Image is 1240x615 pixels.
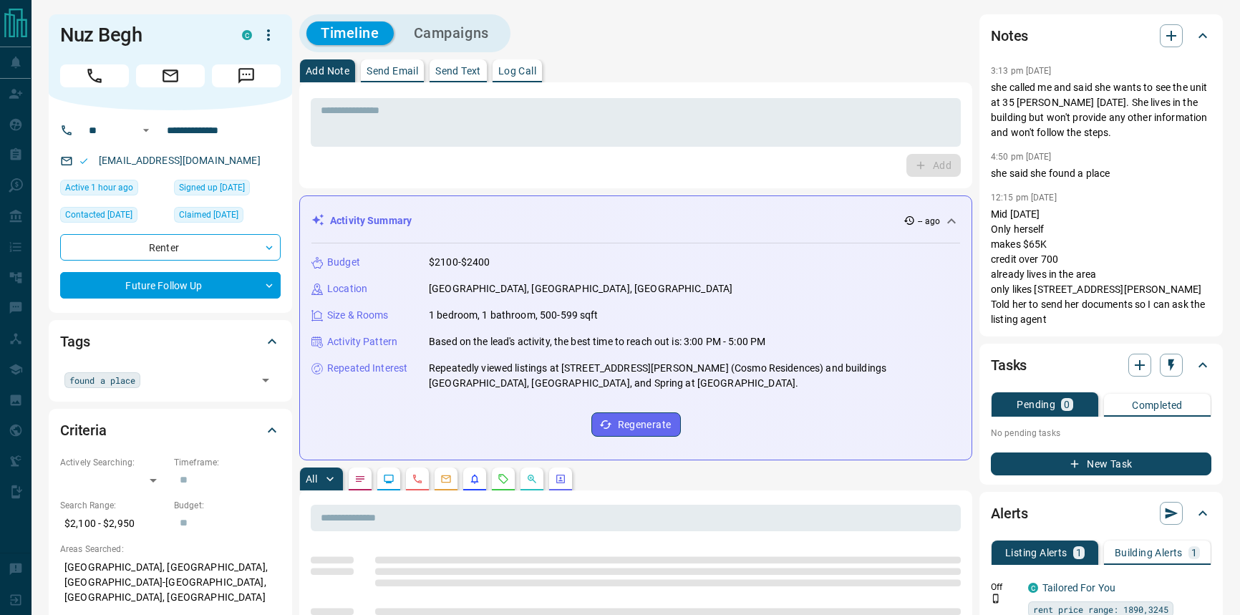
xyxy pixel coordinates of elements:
[429,281,732,296] p: [GEOGRAPHIC_DATA], [GEOGRAPHIC_DATA], [GEOGRAPHIC_DATA]
[1076,548,1082,558] p: 1
[991,348,1211,382] div: Tasks
[60,556,281,609] p: [GEOGRAPHIC_DATA], [GEOGRAPHIC_DATA], [GEOGRAPHIC_DATA]-[GEOGRAPHIC_DATA], [GEOGRAPHIC_DATA], [GE...
[469,473,480,485] svg: Listing Alerts
[1132,400,1183,410] p: Completed
[174,499,281,512] p: Budget:
[991,66,1052,76] p: 3:13 pm [DATE]
[327,281,367,296] p: Location
[136,64,205,87] span: Email
[137,122,155,139] button: Open
[60,207,167,227] div: Wed Apr 02 2025
[991,193,1057,203] p: 12:15 pm [DATE]
[79,156,89,166] svg: Email Valid
[60,180,167,200] div: Tue Oct 14 2025
[399,21,503,45] button: Campaigns
[991,594,1001,604] svg: Push Notification Only
[991,581,1019,594] p: Off
[327,308,389,323] p: Size & Rooms
[179,208,238,222] span: Claimed [DATE]
[991,19,1211,53] div: Notes
[174,180,281,200] div: Tue Nov 26 2024
[327,334,397,349] p: Activity Pattern
[991,207,1211,327] p: Mid [DATE] Only herself makes $65K credit over 700 already lives in the area only likes [STREET_A...
[435,66,481,76] p: Send Text
[991,24,1028,47] h2: Notes
[991,152,1052,162] p: 4:50 pm [DATE]
[60,324,281,359] div: Tags
[306,66,349,76] p: Add Note
[174,456,281,469] p: Timeframe:
[60,64,129,87] span: Call
[918,215,940,228] p: -- ago
[1028,583,1038,593] div: condos.ca
[354,473,366,485] svg: Notes
[555,473,566,485] svg: Agent Actions
[65,208,132,222] span: Contacted [DATE]
[60,543,281,556] p: Areas Searched:
[60,234,281,261] div: Renter
[69,373,135,387] span: found a place
[440,473,452,485] svg: Emails
[1191,548,1197,558] p: 1
[991,452,1211,475] button: New Task
[591,412,681,437] button: Regenerate
[429,255,490,270] p: $2100-$2400
[311,208,960,234] div: Activity Summary-- ago
[327,361,407,376] p: Repeated Interest
[498,66,536,76] p: Log Call
[498,473,509,485] svg: Requests
[1005,548,1067,558] p: Listing Alerts
[526,473,538,485] svg: Opportunities
[330,213,412,228] p: Activity Summary
[60,512,167,536] p: $2,100 - $2,950
[212,64,281,87] span: Message
[179,180,245,195] span: Signed up [DATE]
[242,30,252,40] div: condos.ca
[991,422,1211,444] p: No pending tasks
[306,21,394,45] button: Timeline
[60,24,221,47] h1: Nuz Begh
[429,308,599,323] p: 1 bedroom, 1 bathroom, 500-599 sqft
[60,499,167,512] p: Search Range:
[1115,548,1183,558] p: Building Alerts
[174,207,281,227] div: Wed Nov 27 2024
[383,473,394,485] svg: Lead Browsing Activity
[429,361,960,391] p: Repeatedly viewed listings at [STREET_ADDRESS][PERSON_NAME] (Cosmo Residences) and buildings [GEO...
[256,370,276,390] button: Open
[991,502,1028,525] h2: Alerts
[991,80,1211,140] p: she called me and said she wants to see the unit at 35 [PERSON_NAME] [DATE]. She lives in the bui...
[991,166,1211,181] p: she said she found a place
[327,255,360,270] p: Budget
[367,66,418,76] p: Send Email
[60,330,89,353] h2: Tags
[65,180,133,195] span: Active 1 hour ago
[60,413,281,447] div: Criteria
[60,456,167,469] p: Actively Searching:
[991,354,1027,377] h2: Tasks
[60,419,107,442] h2: Criteria
[60,272,281,299] div: Future Follow Up
[991,496,1211,531] div: Alerts
[306,474,317,484] p: All
[1064,399,1070,410] p: 0
[1042,582,1115,594] a: Tailored For You
[1017,399,1055,410] p: Pending
[99,155,261,166] a: [EMAIL_ADDRESS][DOMAIN_NAME]
[429,334,765,349] p: Based on the lead's activity, the best time to reach out is: 3:00 PM - 5:00 PM
[412,473,423,485] svg: Calls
